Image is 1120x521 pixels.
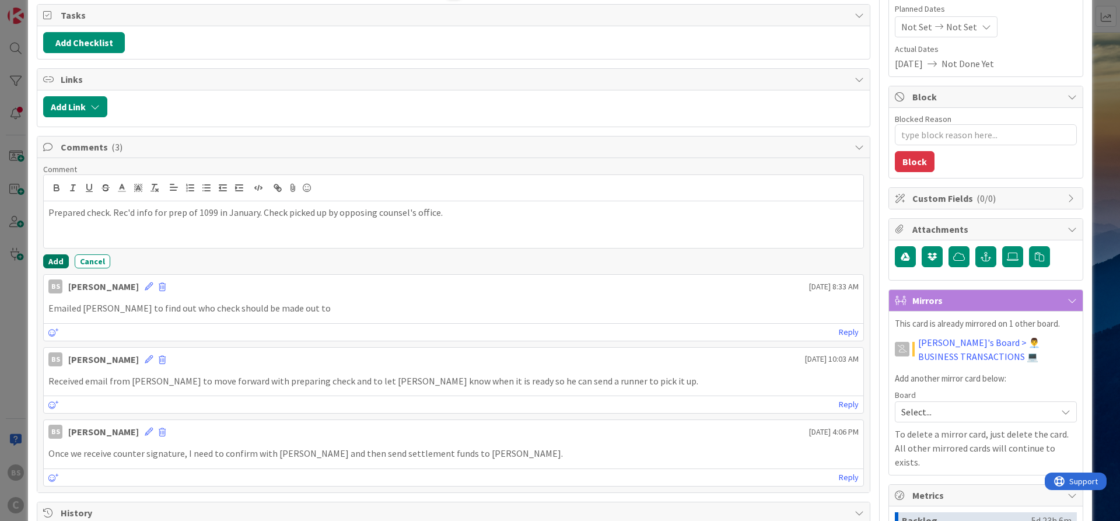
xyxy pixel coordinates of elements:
span: [DATE] 10:03 AM [805,353,859,365]
a: Reply [839,325,859,340]
span: Comment [43,164,77,174]
div: BS [48,352,62,366]
a: [PERSON_NAME]'s Board > 👨‍💼BUSINESS TRANSACTIONS 💻 [918,335,1077,363]
button: Add [43,254,69,268]
span: [DATE] [895,57,923,71]
span: Comments [61,140,849,154]
span: Block [912,90,1062,104]
div: BS [48,425,62,439]
button: Cancel [75,254,110,268]
span: Actual Dates [895,43,1077,55]
span: Not Set [901,20,932,34]
button: Add Checklist [43,32,125,53]
span: History [61,506,849,520]
span: Board [895,391,916,399]
span: Tasks [61,8,849,22]
span: Custom Fields [912,191,1062,205]
button: Add Link [43,96,107,117]
span: ( 3 ) [111,141,123,153]
span: Mirrors [912,293,1062,307]
a: Reply [839,470,859,485]
div: [PERSON_NAME] [68,425,139,439]
p: Emailed [PERSON_NAME] to find out who check should be made out to [48,302,859,315]
a: Reply [839,397,859,412]
p: Once we receive counter signature, I need to confirm with [PERSON_NAME] and then send settlement ... [48,447,859,460]
span: Metrics [912,488,1062,502]
span: Not Set [946,20,977,34]
p: Add another mirror card below: [895,372,1077,386]
label: Blocked Reason [895,114,951,124]
span: [DATE] 8:33 AM [809,281,859,293]
div: BS [48,279,62,293]
span: ( 0/0 ) [977,193,996,204]
span: [DATE] 4:06 PM [809,426,859,438]
button: Block [895,151,935,172]
span: Support [24,2,53,16]
p: This card is already mirrored on 1 other board. [895,317,1077,331]
span: Select... [901,404,1051,420]
span: Attachments [912,222,1062,236]
span: Planned Dates [895,3,1077,15]
p: Prepared check. Rec'd info for prep of 1099 in January. Check picked up by opposing counsel's off... [48,206,859,219]
p: To delete a mirror card, just delete the card. All other mirrored cards will continue to exists. [895,427,1077,469]
span: Not Done Yet [942,57,994,71]
div: [PERSON_NAME] [68,279,139,293]
span: Links [61,72,849,86]
div: [PERSON_NAME] [68,352,139,366]
p: Received email from [PERSON_NAME] to move forward with preparing check and to let [PERSON_NAME] k... [48,375,859,388]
